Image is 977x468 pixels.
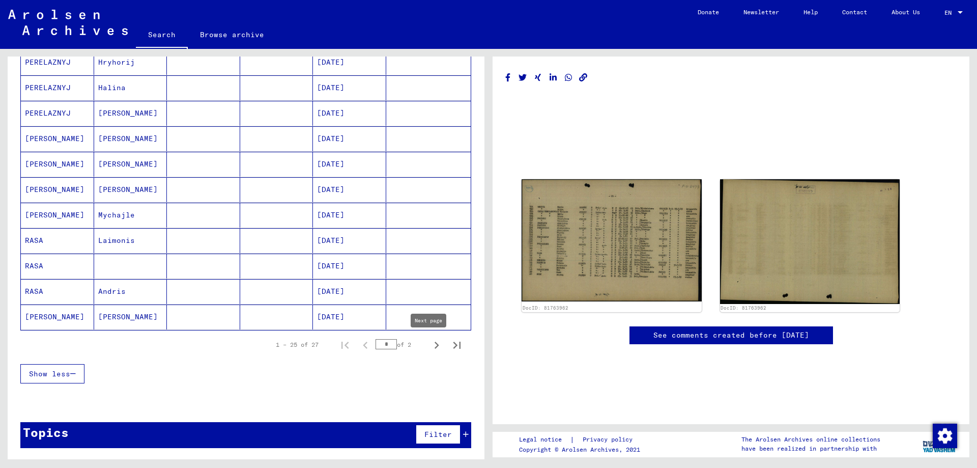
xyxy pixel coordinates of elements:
[21,152,94,177] mat-cell: [PERSON_NAME]
[921,431,959,457] img: yv_logo.png
[8,10,128,35] img: Arolsen_neg.svg
[313,50,386,75] mat-cell: [DATE]
[335,335,355,355] button: First page
[522,179,702,301] img: 001.jpg
[313,279,386,304] mat-cell: [DATE]
[944,9,956,16] span: EN
[563,71,574,84] button: Share on WhatsApp
[416,425,461,444] button: Filter
[94,305,167,329] mat-cell: [PERSON_NAME]
[313,152,386,177] mat-cell: [DATE]
[519,434,570,445] a: Legal notice
[355,335,376,355] button: Previous page
[721,305,766,311] a: DocID: 81763962
[313,177,386,202] mat-cell: [DATE]
[933,424,957,448] img: Change consent
[94,279,167,304] mat-cell: Andris
[578,71,589,84] button: Copy link
[741,435,880,444] p: The Arolsen Archives online collections
[136,22,188,49] a: Search
[519,434,645,445] div: |
[653,330,809,341] a: See comments created before [DATE]
[21,101,94,126] mat-cell: PERELAZNYJ
[94,228,167,253] mat-cell: Laimonis
[276,340,319,349] div: 1 – 25 of 27
[518,71,528,84] button: Share on Twitter
[21,254,94,279] mat-cell: RASA
[94,101,167,126] mat-cell: [PERSON_NAME]
[29,369,70,378] span: Show less
[523,305,568,311] a: DocID: 81763962
[94,177,167,202] mat-cell: [PERSON_NAME]
[313,305,386,329] mat-cell: [DATE]
[94,126,167,151] mat-cell: [PERSON_NAME]
[21,126,94,151] mat-cell: [PERSON_NAME]
[424,430,452,439] span: Filter
[21,228,94,253] mat-cell: RASA
[313,228,386,253] mat-cell: [DATE]
[23,423,69,442] div: Topics
[313,126,386,151] mat-cell: [DATE]
[932,423,957,448] div: Change consent
[94,75,167,100] mat-cell: Halina
[313,203,386,228] mat-cell: [DATE]
[313,101,386,126] mat-cell: [DATE]
[21,177,94,202] mat-cell: [PERSON_NAME]
[21,203,94,228] mat-cell: [PERSON_NAME]
[94,50,167,75] mat-cell: Hryhorij
[447,335,467,355] button: Last page
[21,75,94,100] mat-cell: PERELAZNYJ
[188,22,276,47] a: Browse archive
[574,434,645,445] a: Privacy policy
[21,279,94,304] mat-cell: RASA
[313,75,386,100] mat-cell: [DATE]
[426,335,447,355] button: Next page
[720,179,900,304] img: 002.jpg
[21,305,94,329] mat-cell: [PERSON_NAME]
[741,444,880,453] p: have been realized in partnership with
[94,203,167,228] mat-cell: Mychajle
[21,50,94,75] mat-cell: PERELAZNYJ
[376,340,426,349] div: of 2
[313,254,386,279] mat-cell: [DATE]
[519,445,645,454] p: Copyright © Arolsen Archives, 2021
[548,71,559,84] button: Share on LinkedIn
[20,364,84,383] button: Show less
[503,71,513,84] button: Share on Facebook
[533,71,543,84] button: Share on Xing
[94,152,167,177] mat-cell: [PERSON_NAME]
